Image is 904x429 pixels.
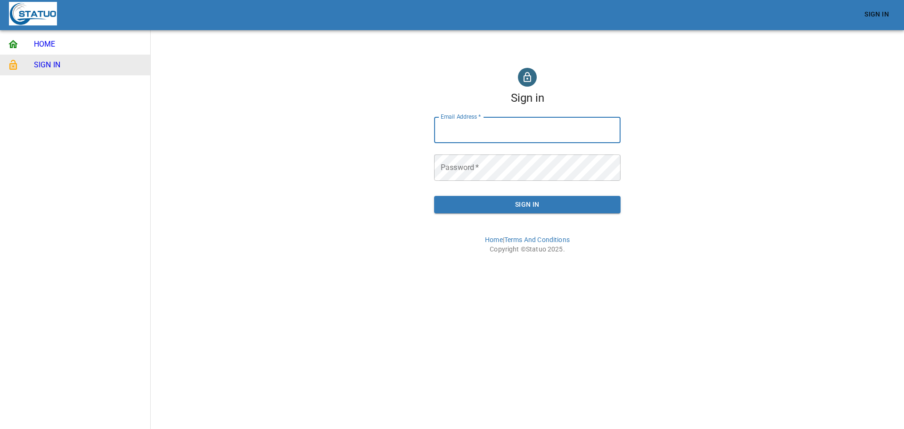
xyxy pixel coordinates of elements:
[434,196,621,213] button: Sign In
[154,221,900,254] p: | Copyright © 2025 .
[442,199,613,210] span: Sign In
[511,90,544,105] h1: Sign in
[34,59,143,71] span: SIGN IN
[485,236,503,243] a: Home
[526,245,546,253] a: Statuo
[504,236,570,243] a: Terms And Conditions
[34,39,143,50] span: HOME
[864,8,889,20] span: Sign In
[861,6,893,23] a: Sign In
[9,2,57,25] img: Statuo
